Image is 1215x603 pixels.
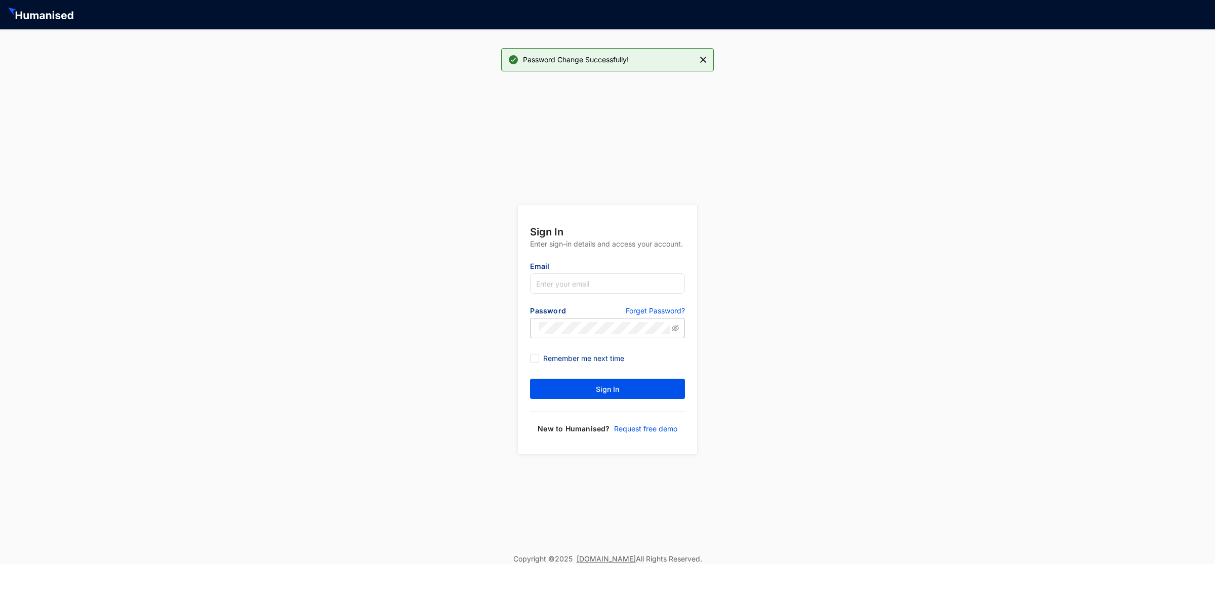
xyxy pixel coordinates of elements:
[596,384,619,394] span: Sign In
[530,273,684,294] input: Enter your email
[530,379,684,399] button: Sign In
[530,239,684,261] p: Enter sign-in details and access your account.
[513,554,702,564] p: Copyright © 2025 All Rights Reserved.
[538,424,610,434] p: New to Humanised?
[539,353,628,364] span: Remember me next time
[700,54,706,66] img: alert-close.705d39777261943dbfef1c6d96092794.svg
[626,306,685,318] a: Forget Password?
[530,261,684,273] p: Email
[672,325,679,332] span: eye-invisible
[610,424,677,434] a: Request free demo
[507,54,519,66] img: alert-icon-success.755a801dcbde06256afb241ffe65d376.svg
[519,54,629,66] p: Password Change Successfully!
[577,554,636,563] a: [DOMAIN_NAME]
[530,306,607,318] p: Password
[530,225,684,239] p: Sign In
[8,8,75,22] img: HeaderHumanisedNameIcon.51e74e20af0cdc04d39a069d6394d6d9.svg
